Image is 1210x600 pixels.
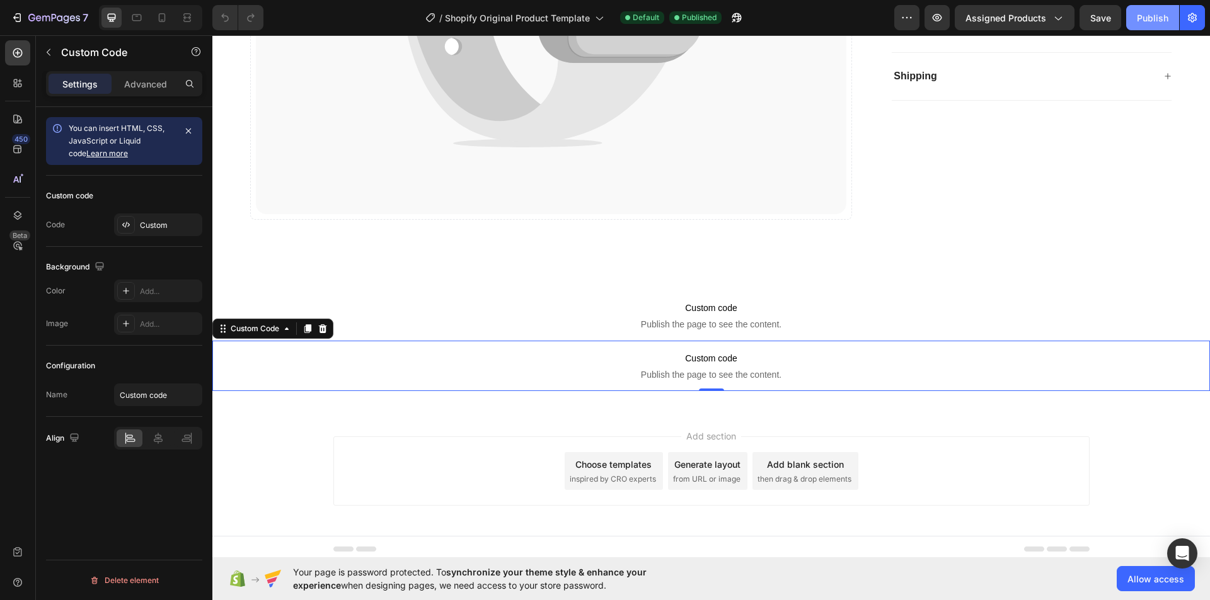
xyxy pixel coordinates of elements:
[61,45,168,60] p: Custom Code
[1117,566,1195,591] button: Allow access
[682,12,717,23] span: Published
[445,11,590,25] span: Shopify Original Product Template
[633,12,659,23] span: Default
[1080,5,1121,30] button: Save
[357,438,444,450] span: inspired by CRO experts
[363,422,439,436] div: Choose templates
[1126,5,1179,30] button: Publish
[5,5,94,30] button: 7
[69,123,164,158] span: You can insert HTML, CSS, JavaScript or Liquid code
[965,11,1046,25] span: Assigned Products
[439,11,442,25] span: /
[46,285,66,297] div: Color
[9,230,30,241] div: Beta
[46,190,93,201] div: Custom code
[124,77,167,91] p: Advanced
[46,219,65,230] div: Code
[212,5,263,30] div: Undo/Redo
[12,134,30,144] div: 450
[1127,572,1184,586] span: Allow access
[555,422,631,436] div: Add blank section
[955,5,1075,30] button: Assigned Products
[469,394,529,407] span: Add section
[86,149,128,158] a: Learn more
[89,573,159,588] div: Delete element
[46,570,202,591] button: Delete element
[462,422,528,436] div: Generate layout
[1167,538,1197,569] div: Open Intercom Messenger
[461,438,528,450] span: from URL or image
[140,286,199,297] div: Add...
[140,319,199,330] div: Add...
[46,259,107,276] div: Background
[293,567,647,591] span: synchronize your theme style & enhance your experience
[46,318,68,329] div: Image
[1137,11,1168,25] div: Publish
[62,77,98,91] p: Settings
[46,389,67,400] div: Name
[212,35,1210,557] iframe: To enrich screen reader interactions, please activate Accessibility in Grammarly extension settings
[545,438,639,450] span: then drag & drop elements
[46,430,82,447] div: Align
[46,360,95,371] div: Configuration
[83,10,88,25] p: 7
[140,220,199,231] div: Custom
[1090,13,1111,23] span: Save
[293,565,696,592] span: Your page is password protected. To when designing pages, we need access to your store password.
